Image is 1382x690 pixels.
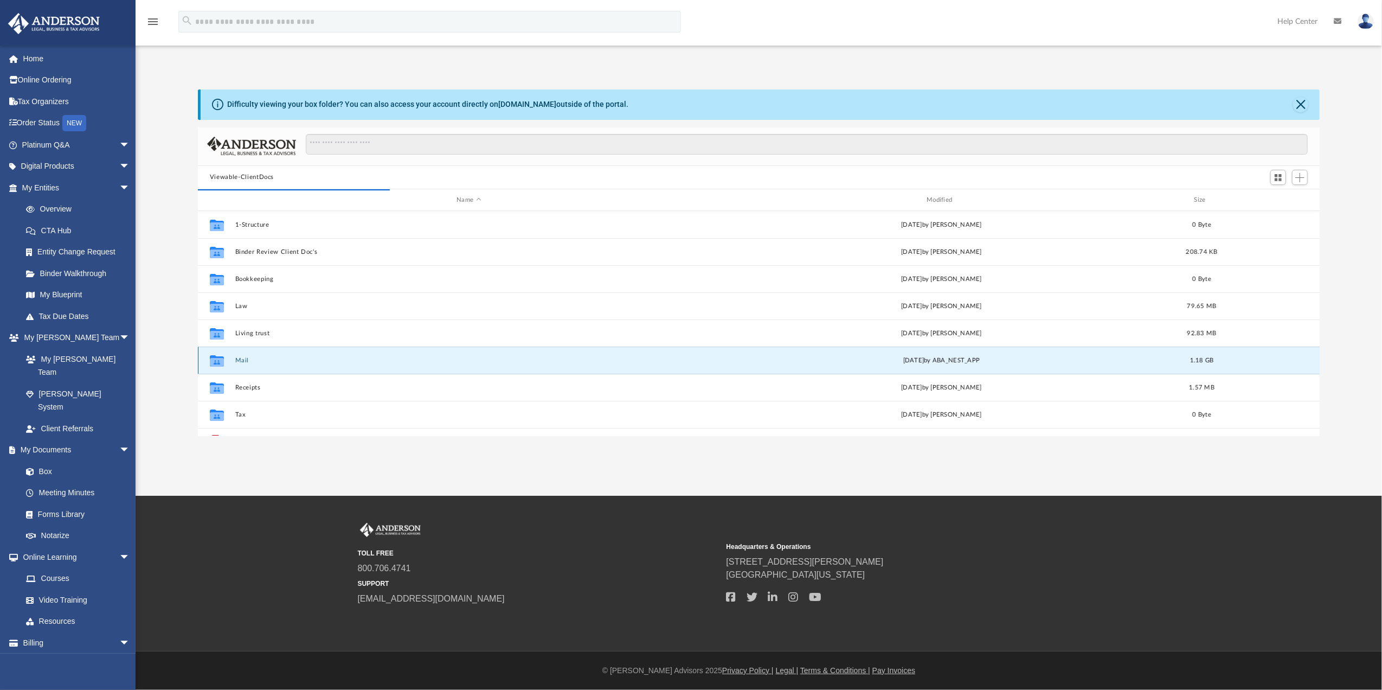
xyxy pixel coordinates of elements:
[15,305,146,327] a: Tax Due Dates
[15,482,141,504] a: Meeting Minutes
[1189,385,1214,391] span: 1.57 MB
[1192,222,1211,228] span: 0 Byte
[119,156,141,178] span: arrow_drop_down
[119,177,141,199] span: arrow_drop_down
[8,177,146,199] a: My Entitiesarrow_drop_down
[872,666,915,675] a: Pay Invoices
[235,248,703,255] button: Binder Review Client Doc's
[358,564,411,573] a: 800.706.4741
[15,199,146,220] a: Overview
[1293,97,1308,112] button: Close
[1192,412,1211,418] span: 0 Byte
[358,523,423,537] img: Anderson Advisors Platinum Portal
[15,418,141,439] a: Client Referrals
[235,221,703,228] button: 1-Structure
[235,330,703,337] button: Living trust
[8,632,146,654] a: Billingarrow_drop_down
[8,654,146,675] a: Events Calendar
[8,439,141,461] a: My Documentsarrow_drop_down
[15,383,141,418] a: [PERSON_NAME] System
[1186,249,1217,255] span: 208.74 KB
[727,557,884,566] a: [STREET_ADDRESS][PERSON_NAME]
[8,112,146,135] a: Order StatusNEW
[235,303,703,310] button: Law
[708,356,1175,366] div: [DATE] by ABA_NEST_APP
[136,665,1382,676] div: © [PERSON_NAME] Advisors 2025
[1190,357,1214,363] span: 1.18 GB
[708,220,1175,230] div: [DATE] by [PERSON_NAME]
[15,568,141,590] a: Courses
[5,13,103,34] img: Anderson Advisors Platinum Portal
[210,173,274,182] button: Viewable-ClientDocs
[8,327,141,349] a: My [PERSON_NAME] Teamarrow_drop_down
[15,589,136,611] a: Video Training
[1192,276,1211,282] span: 0 Byte
[707,195,1175,205] div: Modified
[708,329,1175,338] div: [DATE] by [PERSON_NAME]
[708,410,1175,420] div: [DATE] by [PERSON_NAME]
[1187,303,1216,309] span: 79.65 MB
[15,461,136,482] a: Box
[235,411,703,418] button: Tax
[708,383,1175,393] div: [DATE] by [PERSON_NAME]
[727,570,865,579] a: [GEOGRAPHIC_DATA][US_STATE]
[8,48,146,69] a: Home
[727,542,1088,552] small: Headquarters & Operations
[1358,14,1374,29] img: User Pic
[227,99,628,110] div: Difficulty viewing your box folder? You can also access your account directly on outside of the p...
[119,632,141,654] span: arrow_drop_down
[722,666,774,675] a: Privacy Policy |
[235,276,703,283] button: Bookkeeping
[306,134,1308,155] input: Search files and folders
[119,327,141,349] span: arrow_drop_down
[8,91,146,112] a: Tax Organizers
[198,211,1320,436] div: grid
[1228,195,1304,205] div: id
[181,15,193,27] i: search
[15,220,146,241] a: CTA Hub
[498,100,556,108] a: [DOMAIN_NAME]
[234,195,702,205] div: Name
[15,284,141,306] a: My Blueprint
[8,134,146,156] a: Platinum Q&Aarrow_drop_down
[8,156,146,177] a: Digital Productsarrow_drop_down
[358,548,719,558] small: TOLL FREE
[708,302,1175,311] div: [DATE] by [PERSON_NAME]
[776,666,799,675] a: Legal |
[1187,330,1216,336] span: 92.83 MB
[708,247,1175,257] div: [DATE] by [PERSON_NAME]
[146,21,159,28] a: menu
[358,579,719,589] small: SUPPORT
[15,525,141,547] a: Notarize
[15,241,146,263] a: Entity Change Request
[119,546,141,568] span: arrow_drop_down
[708,274,1175,284] div: [DATE] by [PERSON_NAME]
[1292,170,1308,185] button: Add
[119,134,141,156] span: arrow_drop_down
[358,594,505,603] a: [EMAIL_ADDRESS][DOMAIN_NAME]
[1180,195,1223,205] div: Size
[15,348,136,383] a: My [PERSON_NAME] Team
[119,439,141,462] span: arrow_drop_down
[1270,170,1287,185] button: Switch to Grid View
[235,357,703,364] button: Mail
[203,195,230,205] div: id
[15,611,141,632] a: Resources
[8,69,146,91] a: Online Ordering
[62,115,86,131] div: NEW
[235,384,703,391] button: Receipts
[146,15,159,28] i: menu
[8,546,141,568] a: Online Learningarrow_drop_down
[15,263,146,284] a: Binder Walkthrough
[15,503,136,525] a: Forms Library
[800,666,870,675] a: Terms & Conditions |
